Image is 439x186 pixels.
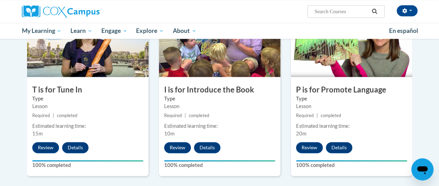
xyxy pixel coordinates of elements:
[32,103,143,110] div: Lesson
[27,85,149,95] h3: T is for Tune In
[32,122,143,130] div: Estimated learning time:
[316,113,318,118] span: |
[101,27,127,35] span: Engage
[32,113,50,118] span: Required
[389,27,418,34] span: En español
[97,23,132,39] a: Engage
[296,95,407,103] label: Type
[164,103,275,110] div: Lesson
[296,142,323,153] button: Review
[32,160,143,161] div: Your progress
[296,131,306,136] span: 20m
[164,113,182,118] span: Required
[22,27,61,35] span: My Learning
[62,142,88,153] button: Details
[296,122,407,130] div: Estimated learning time:
[57,113,77,118] span: completed
[32,142,59,153] button: Review
[32,161,143,169] label: 100% completed
[132,23,168,39] a: Explore
[173,27,196,35] span: About
[189,113,209,118] span: completed
[296,113,314,118] span: Required
[136,27,164,35] span: Explore
[164,95,275,103] label: Type
[164,142,191,153] button: Review
[321,113,341,118] span: completed
[411,158,433,180] iframe: Button to launch messaging window
[314,7,369,16] input: Search Courses
[66,23,97,39] a: Learn
[27,8,149,77] img: Course Image
[32,131,43,136] span: 15m
[164,131,175,136] span: 10m
[164,160,275,161] div: Your progress
[296,161,407,169] label: 100% completed
[385,24,423,38] a: En español
[397,5,417,16] button: Account Settings
[296,160,407,161] div: Your progress
[326,142,352,153] button: Details
[296,103,407,110] div: Lesson
[291,85,412,95] h3: P is for Promote Language
[17,23,66,39] a: My Learning
[17,23,423,39] div: Main menu
[185,113,186,118] span: |
[159,85,280,95] h3: I is for Introduce the Book
[291,8,412,77] img: Course Image
[22,5,100,18] img: Cox Campus
[164,161,275,169] label: 100% completed
[53,113,54,118] span: |
[70,27,92,35] span: Learn
[369,7,380,16] button: Search
[32,95,143,103] label: Type
[159,8,280,77] img: Course Image
[22,5,147,18] a: Cox Campus
[194,142,220,153] button: Details
[168,23,201,39] a: About
[164,122,275,130] div: Estimated learning time:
